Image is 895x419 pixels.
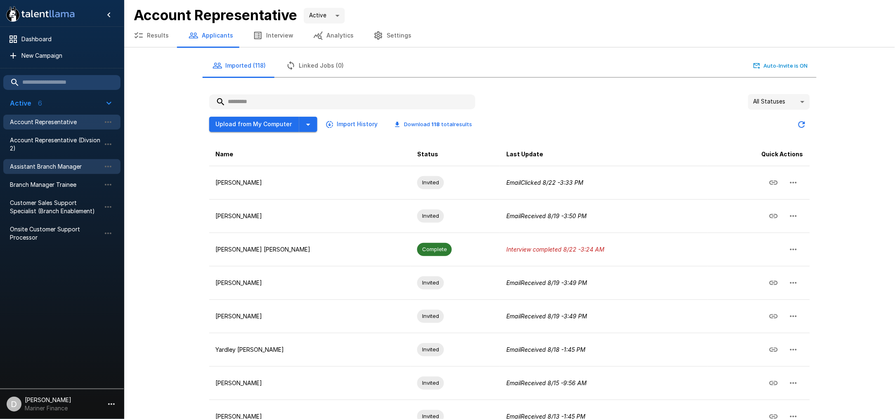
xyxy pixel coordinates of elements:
[134,7,297,24] b: Account Representative
[364,24,421,47] button: Settings
[417,245,452,253] span: Complete
[506,313,587,320] i: Email Received 8/19 - 3:49 PM
[764,345,784,352] span: Copy Interview Link
[764,412,784,419] span: Copy Interview Link
[203,54,276,77] button: Imported (118)
[417,346,444,353] span: Invited
[417,379,444,387] span: Invited
[388,118,479,131] button: Download 118 totalresults
[752,59,810,72] button: Auto-Invite is ON
[764,178,784,185] span: Copy Interview Link
[303,24,364,47] button: Analytics
[432,121,440,127] b: 118
[209,117,299,132] button: Upload from My Computer
[209,143,411,166] th: Name
[124,24,179,47] button: Results
[506,212,587,219] i: Email Received 8/19 - 3:50 PM
[708,143,810,166] th: Quick Actions
[179,24,243,47] button: Applicants
[748,94,810,110] div: All Statuses
[764,278,784,285] span: Copy Interview Link
[506,279,587,286] i: Email Received 8/19 - 3:49 PM
[506,246,605,253] i: Interview completed 8/22 - 3:24 AM
[216,245,404,254] p: [PERSON_NAME] [PERSON_NAME]
[216,279,404,287] p: [PERSON_NAME]
[216,379,404,387] p: [PERSON_NAME]
[506,346,586,353] i: Email Received 8/18 - 1:45 PM
[764,379,784,386] span: Copy Interview Link
[216,312,404,320] p: [PERSON_NAME]
[417,312,444,320] span: Invited
[216,346,404,354] p: Yardley [PERSON_NAME]
[506,179,583,186] i: Email Clicked 8/22 - 3:33 PM
[417,279,444,287] span: Invited
[411,143,500,166] th: Status
[506,379,587,386] i: Email Received 8/15 - 9:56 AM
[216,179,404,187] p: [PERSON_NAME]
[324,117,381,132] button: Import History
[276,54,354,77] button: Linked Jobs (0)
[304,8,345,24] div: Active
[417,212,444,220] span: Invited
[243,24,303,47] button: Interview
[500,143,707,166] th: Last Update
[216,212,404,220] p: [PERSON_NAME]
[764,312,784,319] span: Copy Interview Link
[764,212,784,219] span: Copy Interview Link
[417,179,444,186] span: Invited
[793,116,810,133] button: Updated Today - 9:08 AM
